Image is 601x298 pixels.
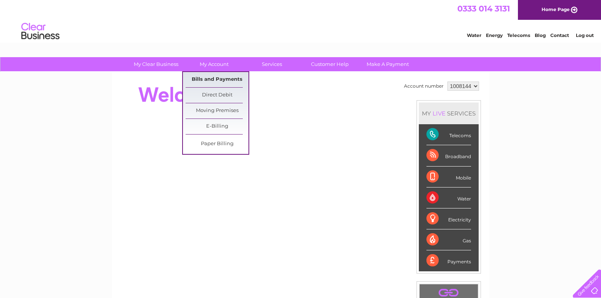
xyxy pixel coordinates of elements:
[21,20,60,43] img: logo.png
[426,124,471,145] div: Telecoms
[298,57,361,71] a: Customer Help
[550,32,569,38] a: Contact
[467,32,481,38] a: Water
[486,32,503,38] a: Energy
[419,103,479,124] div: MY SERVICES
[426,250,471,271] div: Payments
[426,229,471,250] div: Gas
[457,4,510,13] a: 0333 014 3131
[576,32,594,38] a: Log out
[507,32,530,38] a: Telecoms
[125,57,188,71] a: My Clear Business
[535,32,546,38] a: Blog
[121,4,481,37] div: Clear Business is a trading name of Verastar Limited (registered in [GEOGRAPHIC_DATA] No. 3667643...
[426,187,471,208] div: Water
[431,110,447,117] div: LIVE
[402,80,446,93] td: Account number
[186,119,248,134] a: E-Billing
[186,136,248,152] a: Paper Billing
[183,57,245,71] a: My Account
[356,57,419,71] a: Make A Payment
[426,145,471,166] div: Broadband
[186,72,248,87] a: Bills and Payments
[426,208,471,229] div: Electricity
[240,57,303,71] a: Services
[186,103,248,119] a: Moving Premises
[186,88,248,103] a: Direct Debit
[426,167,471,187] div: Mobile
